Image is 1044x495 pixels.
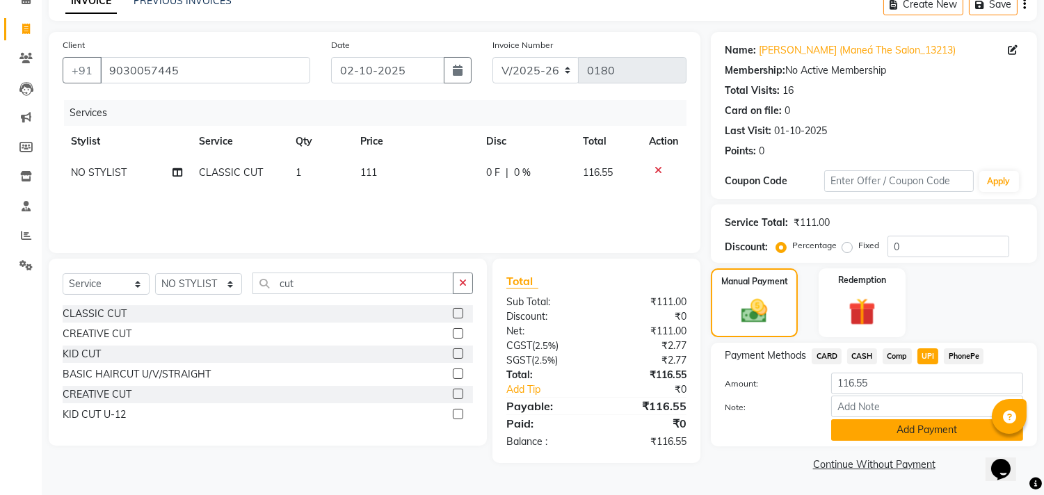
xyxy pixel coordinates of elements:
div: ₹2.77 [597,339,698,353]
button: +91 [63,57,102,83]
a: Continue Without Payment [714,457,1034,472]
th: Disc [478,126,574,157]
input: Search by Name/Mobile/Email/Code [100,57,310,83]
span: PhonePe [944,348,983,364]
span: 116.55 [583,166,613,179]
div: Paid: [496,415,597,432]
button: Apply [979,171,1019,192]
div: Points: [725,144,756,159]
th: Total [575,126,641,157]
span: CARD [812,348,842,364]
label: Amount: [714,378,821,390]
div: ₹0 [597,309,698,324]
span: 2.5% [535,340,556,351]
label: Manual Payment [721,275,788,288]
label: Invoice Number [492,39,553,51]
div: ₹0 [597,415,698,432]
span: CASH [847,348,877,364]
div: Balance : [496,435,597,449]
span: 1 [296,166,301,179]
label: Client [63,39,85,51]
div: ₹116.55 [597,398,698,414]
th: Price [352,126,478,157]
img: _cash.svg [733,296,775,326]
span: CGST [506,339,532,352]
div: BASIC HAIRCUT U/V/STRAIGHT [63,367,211,382]
span: 111 [360,166,377,179]
span: 0 F [486,165,500,180]
div: ₹111.00 [794,216,830,230]
div: KID CUT [63,347,101,362]
label: Percentage [792,239,837,252]
input: Amount [831,373,1023,394]
div: ₹0 [613,382,698,397]
button: Add Payment [831,419,1023,441]
div: Coupon Code [725,174,824,188]
div: KID CUT U-12 [63,407,126,422]
div: Service Total: [725,216,788,230]
div: Card on file: [725,104,782,118]
div: Services [64,100,697,126]
div: Discount: [725,240,768,254]
span: Payment Methods [725,348,806,363]
div: Name: [725,43,756,58]
div: 0 [759,144,764,159]
th: Stylist [63,126,191,157]
span: Total [506,274,538,289]
div: Last Visit: [725,124,771,138]
span: Comp [883,348,912,364]
a: Add Tip [496,382,613,397]
div: Membership: [725,63,785,78]
div: ( ) [496,353,597,368]
div: CREATIVE CUT [63,387,131,402]
span: UPI [917,348,939,364]
th: Qty [287,126,352,157]
span: CLASSIC CUT [199,166,263,179]
input: Enter Offer / Coupon Code [824,170,973,192]
div: 0 [785,104,790,118]
span: | [506,165,508,180]
div: Total Visits: [725,83,780,98]
input: Search or Scan [252,273,453,294]
div: Discount: [496,309,597,324]
input: Add Note [831,396,1023,417]
div: ₹116.55 [597,368,698,382]
div: ₹111.00 [597,324,698,339]
div: No Active Membership [725,63,1023,78]
div: ₹2.77 [597,353,698,368]
label: Fixed [858,239,879,252]
div: CLASSIC CUT [63,307,127,321]
span: 2.5% [534,355,555,366]
div: 01-10-2025 [774,124,827,138]
a: [PERSON_NAME] (Maneá The Salon_13213) [759,43,956,58]
iframe: chat widget [986,439,1030,481]
span: SGST [506,354,531,366]
div: ₹111.00 [597,295,698,309]
div: 16 [782,83,794,98]
label: Note: [714,401,821,414]
span: 0 % [514,165,531,180]
label: Date [331,39,350,51]
span: NO STYLIST [71,166,127,179]
div: Total: [496,368,597,382]
th: Service [191,126,288,157]
div: Sub Total: [496,295,597,309]
div: ( ) [496,339,597,353]
label: Redemption [838,274,886,286]
img: _gift.svg [840,295,884,329]
div: CREATIVE CUT [63,327,131,341]
div: ₹116.55 [597,435,698,449]
div: Payable: [496,398,597,414]
th: Action [641,126,686,157]
div: Net: [496,324,597,339]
